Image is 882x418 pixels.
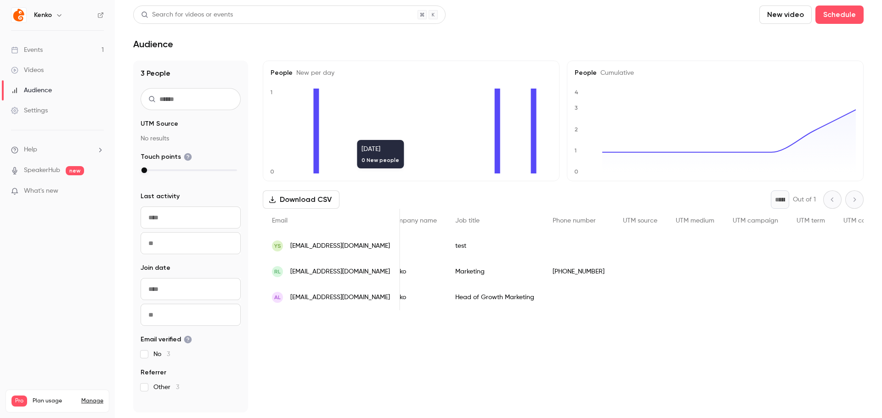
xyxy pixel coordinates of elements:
div: Kenko [380,284,446,310]
span: UTM term [797,217,825,224]
text: 1 [270,89,272,95]
span: Company name [389,217,437,224]
span: Phone number [553,217,596,224]
div: Audience [11,86,52,95]
input: To [141,304,241,326]
span: Pro [11,396,27,407]
span: Cumulative [597,70,634,76]
text: 4 [575,89,578,95]
span: Job title [455,217,480,224]
text: 2 [575,126,578,133]
div: Marketing [446,259,543,284]
span: [EMAIL_ADDRESS][DOMAIN_NAME] [290,293,390,302]
div: test [380,233,446,259]
input: To [141,232,241,254]
h1: Audience [133,39,173,50]
span: UTM Source [141,119,178,128]
span: Join date [141,263,170,273]
h1: 3 People [141,68,241,79]
img: Kenko [11,8,26,22]
span: No [153,350,170,359]
div: max [141,167,147,173]
span: Help [24,145,37,155]
span: YS [274,242,281,250]
span: What's new [24,186,58,196]
div: Search for videos or events [141,10,233,20]
h5: People [271,68,552,78]
h6: Kenko [34,11,52,20]
span: UTM content [843,217,881,224]
text: 1 [574,147,577,154]
h5: People [575,68,856,78]
span: Last activity [141,192,180,201]
span: [EMAIL_ADDRESS][DOMAIN_NAME] [290,267,390,277]
div: Events [11,45,43,55]
input: From [141,206,241,229]
span: UTM campaign [733,217,778,224]
button: New video [759,6,812,24]
span: 3 [176,384,179,390]
span: UTM medium [676,217,714,224]
p: Out of 1 [793,195,816,204]
span: [EMAIL_ADDRESS][DOMAIN_NAME] [290,241,390,251]
text: 0 [270,168,274,175]
a: Manage [81,397,103,405]
div: Head of Growth Marketing [446,284,543,310]
text: 0 [574,168,578,175]
span: Referrer [141,368,166,377]
span: 3 [167,351,170,357]
button: Schedule [815,6,864,24]
span: Touch points [141,152,192,162]
a: SpeakerHub [24,166,60,175]
span: Email verified [141,335,192,344]
p: No results [141,134,241,143]
button: Download CSV [263,190,339,209]
span: AL [274,293,281,301]
div: [PHONE_NUMBER] [543,259,614,284]
span: UTM source [623,217,657,224]
span: Email [272,217,288,224]
span: RL [274,268,281,276]
div: Kenko [380,259,446,284]
span: new [66,166,84,175]
div: test [446,233,543,259]
div: Settings [11,106,48,115]
input: From [141,278,241,300]
text: 3 [575,105,578,111]
span: New per day [293,70,334,76]
li: help-dropdown-opener [11,145,104,155]
span: Other [153,383,179,392]
div: Videos [11,66,44,75]
span: Plan usage [33,397,76,405]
